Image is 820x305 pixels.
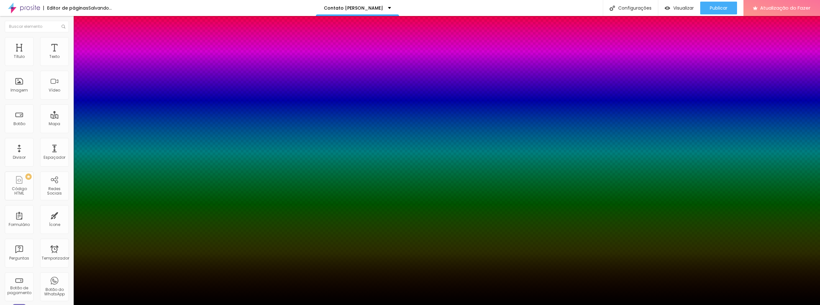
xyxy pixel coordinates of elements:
font: Botão [13,121,25,126]
img: Ícone [610,5,615,11]
font: Redes Sociais [47,186,62,196]
font: Ícone [49,222,60,227]
font: Perguntas [9,255,29,261]
font: Atualização do Fazer [760,4,810,11]
font: Espaçador [44,155,65,160]
font: Divisor [13,155,26,160]
input: Buscar elemento [5,21,69,32]
div: Salvando... [88,6,112,10]
font: Publicar [710,5,727,11]
font: Imagem [11,87,28,93]
img: Ícone [61,25,65,28]
font: Texto [49,54,60,59]
font: Formulário [9,222,30,227]
font: Temporizador [42,255,69,261]
font: Configurações [618,5,652,11]
font: Visualizar [673,5,694,11]
font: Título [14,54,25,59]
font: Contato [PERSON_NAME] [324,5,383,11]
font: Editor de páginas [47,5,88,11]
font: Botão do WhatsApp [44,287,65,297]
font: Botão de pagamento [7,285,31,295]
font: Vídeo [49,87,60,93]
font: Mapa [49,121,60,126]
font: Código HTML [12,186,27,196]
button: Publicar [700,2,737,14]
button: Visualizar [658,2,700,14]
img: view-1.svg [665,5,670,11]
